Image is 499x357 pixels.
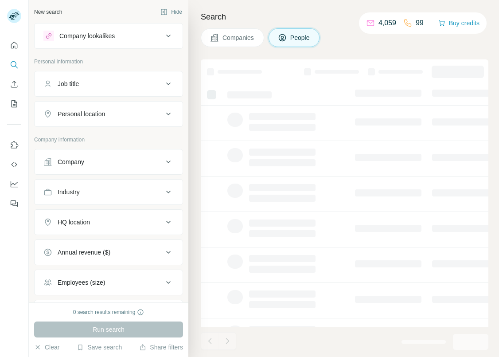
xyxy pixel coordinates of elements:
button: Feedback [7,196,21,212]
div: HQ location [58,218,90,227]
div: 0 search results remaining [73,308,144,316]
div: Annual revenue ($) [58,248,110,257]
p: Company information [34,136,183,144]
div: Industry [58,188,80,196]
p: 99 [416,18,424,28]
button: Use Surfe API [7,157,21,173]
button: Technologies [35,302,183,323]
div: New search [34,8,62,16]
button: HQ location [35,212,183,233]
button: Company lookalikes [35,25,183,47]
div: Company [58,157,84,166]
div: Employees (size) [58,278,105,287]
button: Industry [35,181,183,203]
button: Share filters [139,343,183,352]
button: Use Surfe on LinkedIn [7,137,21,153]
span: People [290,33,311,42]
div: Job title [58,79,79,88]
p: 4,059 [378,18,396,28]
button: Company [35,151,183,173]
button: Save search [77,343,122,352]
div: Company lookalikes [59,31,115,40]
button: Job title [35,73,183,94]
span: Companies [222,33,255,42]
p: Personal information [34,58,183,66]
button: Hide [154,5,188,19]
button: Personal location [35,103,183,125]
button: Enrich CSV [7,76,21,92]
button: Search [7,57,21,73]
button: My lists [7,96,21,112]
button: Buy credits [438,17,480,29]
button: Quick start [7,37,21,53]
div: Personal location [58,110,105,118]
button: Employees (size) [35,272,183,293]
h4: Search [201,11,488,23]
button: Annual revenue ($) [35,242,183,263]
button: Clear [34,343,59,352]
button: Dashboard [7,176,21,192]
